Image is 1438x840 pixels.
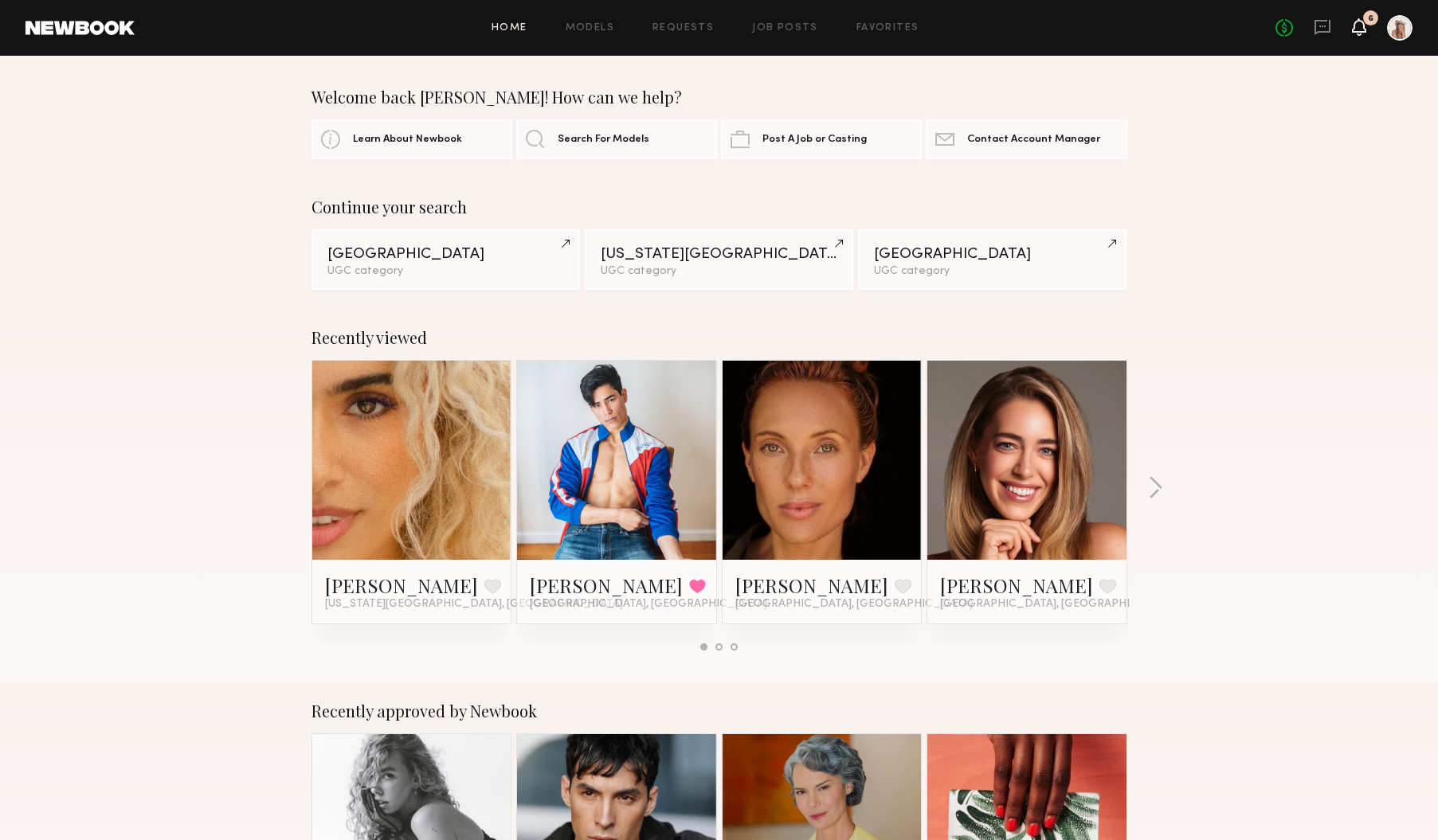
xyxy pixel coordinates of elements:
a: Learn About Newbook [312,119,512,159]
span: Contact Account Manager [967,135,1100,145]
span: [GEOGRAPHIC_DATA], [GEOGRAPHIC_DATA] [530,598,767,611]
div: Recently viewed [312,328,1127,347]
span: [US_STATE][GEOGRAPHIC_DATA], [GEOGRAPHIC_DATA] [325,598,623,611]
a: [GEOGRAPHIC_DATA]UGC category [312,229,580,290]
a: [US_STATE][GEOGRAPHIC_DATA]UGC category [585,229,853,290]
a: Home [492,23,527,33]
a: [PERSON_NAME] [940,572,1093,598]
a: Job Posts [752,23,818,33]
div: UGC category [874,266,1111,277]
a: [PERSON_NAME] [325,572,478,598]
a: [PERSON_NAME] [530,572,683,598]
div: Recently approved by Newbook [312,701,1127,721]
a: Search For Models [516,119,717,159]
a: Models [566,23,614,33]
a: Requests [652,23,714,33]
div: [GEOGRAPHIC_DATA] [327,247,564,262]
a: Contact Account Manager [926,119,1126,159]
span: Post A Job or Casting [762,135,867,145]
a: Post A Job or Casting [721,119,922,159]
div: [US_STATE][GEOGRAPHIC_DATA] [601,247,837,262]
div: Welcome back [PERSON_NAME]! How can we help? [312,88,1127,107]
div: UGC category [327,266,564,277]
span: [GEOGRAPHIC_DATA], [GEOGRAPHIC_DATA] [735,598,973,611]
a: [PERSON_NAME] [735,572,888,598]
span: [GEOGRAPHIC_DATA], [GEOGRAPHIC_DATA] [940,598,1177,611]
div: UGC category [601,266,837,277]
div: 6 [1368,14,1373,23]
div: [GEOGRAPHIC_DATA] [874,247,1111,262]
span: Search For Models [558,135,649,145]
div: Continue your search [312,197,1127,217]
a: Favorites [856,23,919,33]
span: Learn About Newbook [353,135,462,145]
a: [GEOGRAPHIC_DATA]UGC category [858,229,1126,290]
